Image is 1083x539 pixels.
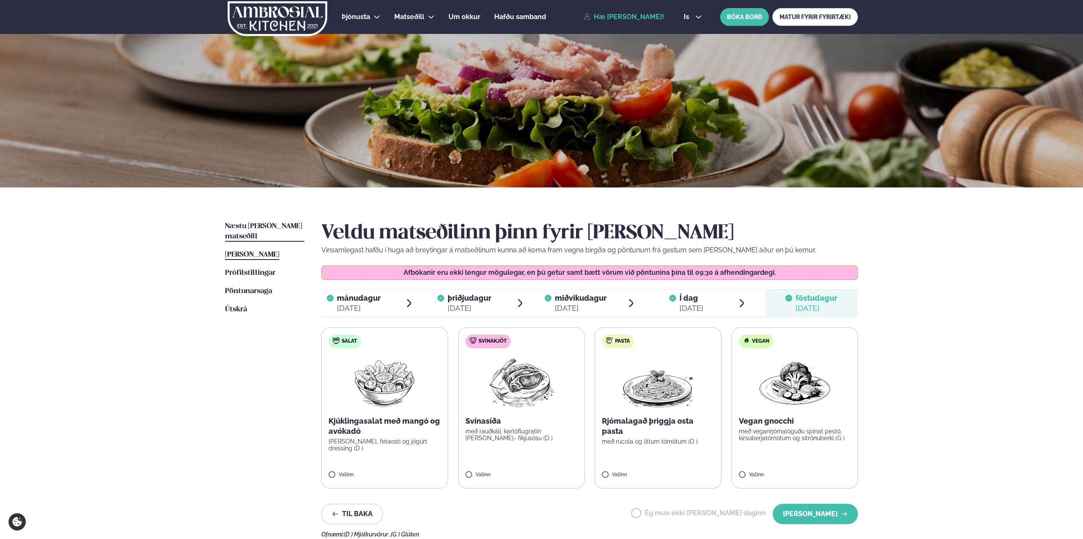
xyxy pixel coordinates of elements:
a: Matseðill [394,12,424,22]
div: Ofnæmi: [321,531,858,538]
span: (D ) Mjólkurvörur , [344,531,391,538]
span: Vegan [752,338,769,345]
a: Prófílstillingar [225,268,276,278]
a: Um okkur [448,12,480,22]
div: [DATE] [679,303,703,313]
div: [DATE] [555,303,607,313]
span: Prófílstillingar [225,269,276,276]
a: Næstu [PERSON_NAME] matseðill [225,221,304,242]
span: (G ) Glúten [391,531,419,538]
a: Þjónusta [342,12,370,22]
div: [DATE] [796,303,837,313]
button: BÓKA BORÐ [720,8,769,26]
img: logo [227,1,328,36]
p: með veganrjómalöguðu spínat pestó, kirsuberjatómötum og sítrónuberki (G ) [739,428,851,441]
img: Salad.png [347,355,422,409]
button: [PERSON_NAME] [773,504,858,524]
a: Útskrá [225,304,247,315]
a: [PERSON_NAME] [225,250,279,260]
span: [PERSON_NAME] [225,251,279,258]
img: pasta.svg [606,337,613,344]
span: mánudagur [337,293,381,302]
p: Vegan gnocchi [739,416,851,426]
span: Pasta [615,338,630,345]
button: Til baka [321,504,383,524]
a: Hæ [PERSON_NAME]! [584,13,664,21]
div: [DATE] [337,303,381,313]
p: [PERSON_NAME], fetaosti og jógúrt dressing (D ) [329,438,441,452]
p: með rauðkáli, kartöflugratín [PERSON_NAME]- fíkjusósu (D ) [465,428,578,441]
img: Vegan.png [757,355,832,409]
span: Matseðill [394,13,424,21]
button: is [677,14,709,20]
span: Salat [342,338,357,345]
h2: Veldu matseðilinn þinn fyrir [PERSON_NAME] [321,221,858,245]
span: Útskrá [225,306,247,313]
span: Næstu [PERSON_NAME] matseðill [225,223,302,240]
img: Vegan.svg [743,337,750,344]
img: Pork-Meat.png [484,355,559,409]
span: Svínakjöt [479,338,507,345]
a: Cookie settings [8,513,26,531]
span: Um okkur [448,13,480,21]
img: pork.svg [470,337,476,344]
img: salad.svg [333,337,340,344]
span: Í dag [679,293,703,303]
a: MATUR FYRIR FYRIRTÆKI [772,8,858,26]
a: Pöntunarsaga [225,286,272,296]
span: Pöntunarsaga [225,288,272,295]
img: Spagetti.png [621,355,695,409]
span: is [684,14,692,20]
a: Hafðu samband [494,12,546,22]
p: Kjúklingasalat með mangó og avókadó [329,416,441,436]
p: Afbókanir eru ekki lengur mögulegar, en þú getur samt bætt vörum við pöntunina þína til 09:30 á a... [330,269,849,276]
p: með rucola og litlum tómötum (D ) [602,438,714,445]
span: föstudagur [796,293,837,302]
p: Vinsamlegast hafðu í huga að breytingar á matseðlinum kunna að koma fram vegna birgða og pöntunum... [321,245,858,255]
span: Þjónusta [342,13,370,21]
p: Rjómalagað þriggja osta pasta [602,416,714,436]
span: þriðjudagur [448,293,491,302]
span: Hafðu samband [494,13,546,21]
p: Svínasíða [465,416,578,426]
span: miðvikudagur [555,293,607,302]
div: [DATE] [448,303,491,313]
